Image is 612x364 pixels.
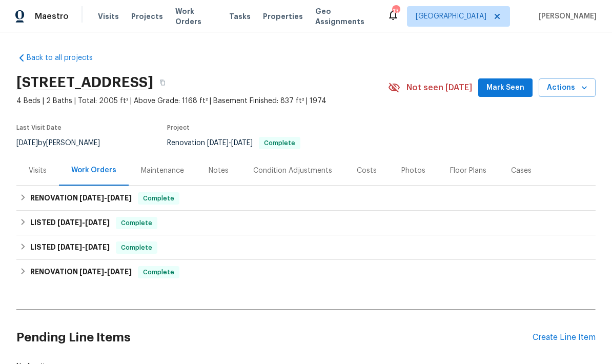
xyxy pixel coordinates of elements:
div: RENOVATION [DATE]-[DATE]Complete [16,260,596,285]
span: - [57,244,110,251]
button: Mark Seen [478,78,533,97]
div: Notes [209,166,229,176]
span: [DATE] [85,244,110,251]
span: Mark Seen [486,82,524,94]
span: Geo Assignments [315,6,375,27]
span: Tasks [229,13,251,20]
div: Create Line Item [533,333,596,342]
span: [DATE] [85,219,110,226]
span: - [207,139,253,147]
span: Projects [131,11,163,22]
div: Visits [29,166,47,176]
span: [GEOGRAPHIC_DATA] [416,11,486,22]
span: Properties [263,11,303,22]
span: - [79,194,132,201]
span: [DATE] [107,268,132,275]
span: Complete [260,140,299,146]
a: Back to all projects [16,53,115,63]
div: Maintenance [141,166,184,176]
span: 4 Beds | 2 Baths | Total: 2005 ft² | Above Grade: 1168 ft² | Basement Finished: 837 ft² | 1974 [16,96,388,106]
span: Complete [117,218,156,228]
span: - [57,219,110,226]
div: Photos [401,166,425,176]
span: Complete [139,193,178,204]
div: LISTED [DATE]-[DATE]Complete [16,211,596,235]
div: Costs [357,166,377,176]
span: [DATE] [107,194,132,201]
div: LISTED [DATE]-[DATE]Complete [16,235,596,260]
button: Actions [539,78,596,97]
span: [PERSON_NAME] [535,11,597,22]
span: Project [167,125,190,131]
span: [DATE] [231,139,253,147]
span: Complete [117,242,156,253]
span: Work Orders [175,6,217,27]
span: Maestro [35,11,69,22]
div: RENOVATION [DATE]-[DATE]Complete [16,186,596,211]
h6: RENOVATION [30,266,132,278]
span: Actions [547,82,587,94]
span: [DATE] [57,244,82,251]
div: Condition Adjustments [253,166,332,176]
button: Copy Address [153,73,172,92]
span: [DATE] [79,194,104,201]
span: Not seen [DATE] [406,83,472,93]
div: Floor Plans [450,166,486,176]
span: Visits [98,11,119,22]
span: [DATE] [57,219,82,226]
span: Last Visit Date [16,125,62,131]
h6: RENOVATION [30,192,132,205]
h6: LISTED [30,217,110,229]
h2: Pending Line Items [16,314,533,361]
div: Work Orders [71,165,116,175]
span: Renovation [167,139,300,147]
div: by [PERSON_NAME] [16,137,112,149]
span: [DATE] [79,268,104,275]
span: Complete [139,267,178,277]
h6: LISTED [30,241,110,254]
span: [DATE] [16,139,38,147]
div: 13 [392,6,399,16]
span: [DATE] [207,139,229,147]
div: Cases [511,166,532,176]
span: - [79,268,132,275]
